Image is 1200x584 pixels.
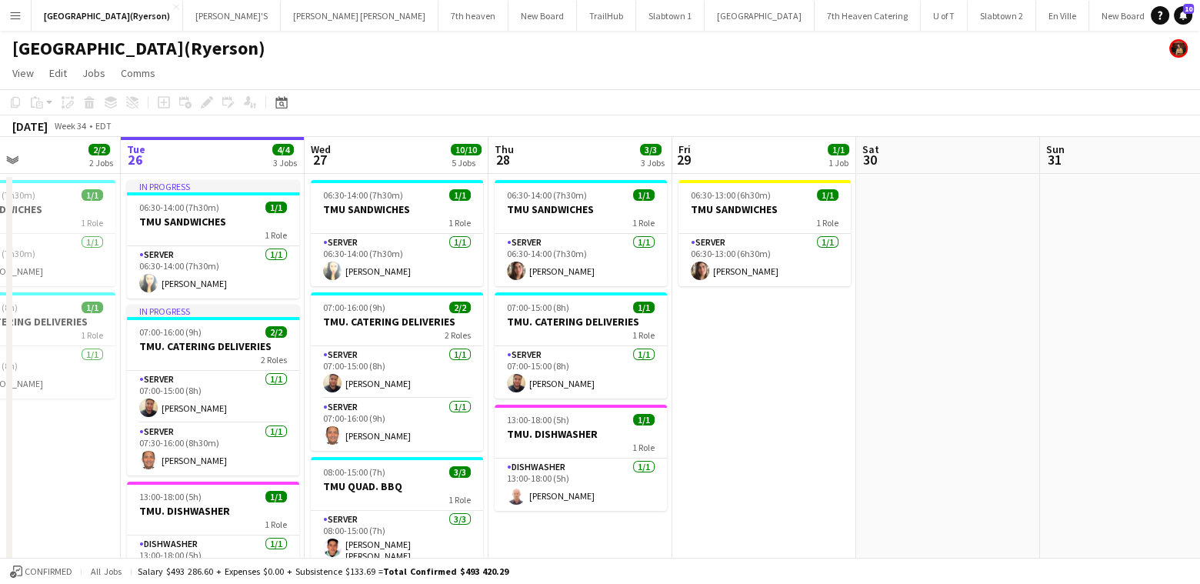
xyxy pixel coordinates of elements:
a: View [6,63,40,83]
span: View [12,66,34,80]
button: En Ville [1036,1,1089,31]
span: 10 [1183,4,1194,14]
div: EDT [95,120,112,132]
button: [GEOGRAPHIC_DATA] [705,1,815,31]
div: [DATE] [12,118,48,134]
button: [GEOGRAPHIC_DATA](Ryerson) [32,1,183,31]
a: Edit [43,63,73,83]
button: U of T [921,1,968,31]
span: Edit [49,66,67,80]
a: Jobs [76,63,112,83]
div: Salary $493 286.60 + Expenses $0.00 + Subsistence $133.69 = [138,566,508,577]
button: TrailHub [577,1,636,31]
span: Jobs [82,66,105,80]
a: 10 [1174,6,1192,25]
button: 7th Heaven Catering [815,1,921,31]
button: Slabtown 2 [968,1,1036,31]
a: Comms [115,63,162,83]
app-user-avatar: Yani Salas [1169,39,1188,58]
button: New Board [508,1,577,31]
button: 7th heaven [438,1,508,31]
span: Week 34 [51,120,89,132]
button: Slabtown 1 [636,1,705,31]
button: Confirmed [8,563,75,580]
button: [PERSON_NAME] [PERSON_NAME] [281,1,438,31]
span: Confirmed [25,566,72,577]
span: Comms [121,66,155,80]
button: New Board [1089,1,1158,31]
span: Total Confirmed $493 420.29 [383,566,508,577]
h1: [GEOGRAPHIC_DATA](Ryerson) [12,37,265,60]
button: [PERSON_NAME]'S [183,1,281,31]
span: All jobs [88,566,125,577]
